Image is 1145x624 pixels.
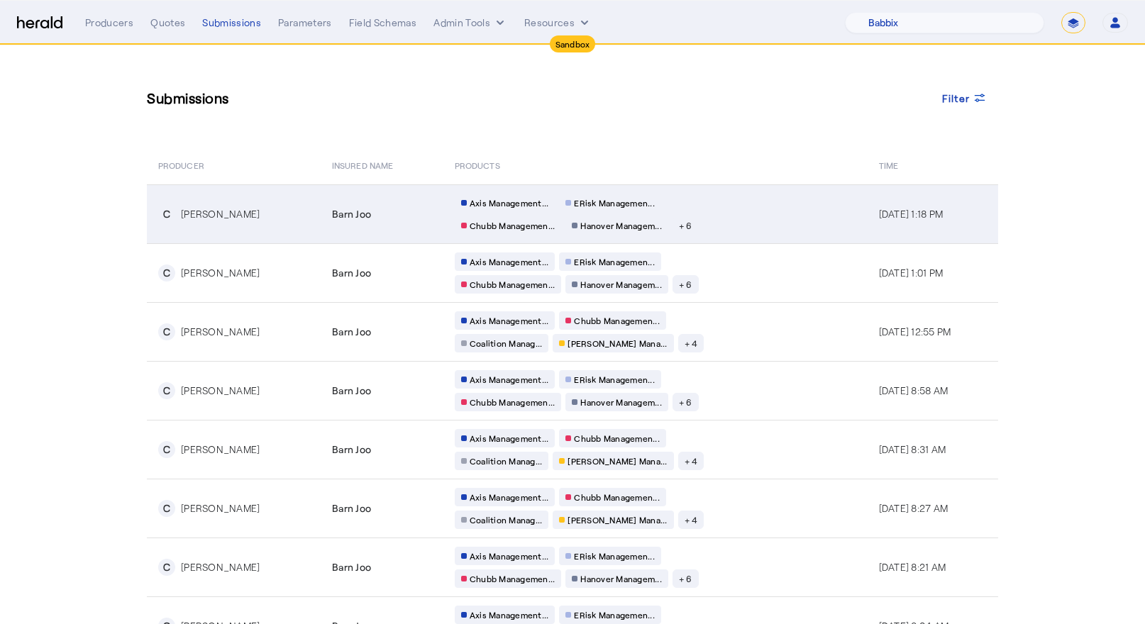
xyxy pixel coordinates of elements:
[147,88,229,108] h3: Submissions
[181,560,260,574] div: [PERSON_NAME]
[158,206,175,223] div: C
[158,500,175,517] div: C
[879,208,944,220] span: [DATE] 1:18 PM
[574,609,655,620] span: ERisk Managemen...
[332,157,393,172] span: Insured Name
[470,433,549,444] span: Axis Management...
[202,16,261,30] div: Submissions
[470,455,543,467] span: Coalition Manag...
[568,455,667,467] span: [PERSON_NAME] Mana...
[470,197,549,208] span: Axis Management...
[158,157,204,172] span: PRODUCER
[332,325,371,339] span: Barn Joo
[574,433,660,444] span: Chubb Managemen...
[181,325,260,339] div: [PERSON_NAME]
[181,207,260,221] div: [PERSON_NAME]
[574,374,655,385] span: ERisk Managemen...
[879,502,948,514] span: [DATE] 8:27 AM
[470,338,543,349] span: Coalition Manag...
[158,382,175,399] div: C
[455,157,500,172] span: PRODUCTS
[568,514,667,525] span: [PERSON_NAME] Mana...
[879,267,944,279] span: [DATE] 1:01 PM
[879,384,948,396] span: [DATE] 8:58 AM
[580,220,662,231] span: Hanover Managem...
[679,279,692,290] span: + 6
[685,455,698,467] span: + 4
[349,16,417,30] div: Field Schemas
[470,573,555,584] span: Chubb Managemen...
[580,573,662,584] span: Hanover Managem...
[550,35,596,52] div: Sandbox
[879,325,951,338] span: [DATE] 12:55 PM
[158,441,175,458] div: C
[685,338,698,349] span: + 4
[879,443,946,455] span: [DATE] 8:31 AM
[158,264,175,282] div: C
[574,315,660,326] span: Chubb Managemen...
[150,16,185,30] div: Quotes
[679,396,692,408] span: + 6
[332,266,371,280] span: Barn Joo
[158,559,175,576] div: C
[685,514,698,525] span: + 4
[181,442,260,457] div: [PERSON_NAME]
[470,220,555,231] span: Chubb Managemen...
[574,491,660,503] span: Chubb Managemen...
[181,266,260,280] div: [PERSON_NAME]
[17,16,62,30] img: Herald Logo
[574,197,655,208] span: ERisk Managemen...
[470,609,549,620] span: Axis Management...
[931,85,999,111] button: Filter
[332,560,371,574] span: Barn Joo
[470,396,555,408] span: Chubb Managemen...
[470,491,549,503] span: Axis Management...
[580,396,662,408] span: Hanover Managem...
[574,550,655,562] span: ERisk Managemen...
[524,16,592,30] button: Resources dropdown menu
[470,550,549,562] span: Axis Management...
[332,384,371,398] span: Barn Joo
[433,16,507,30] button: internal dropdown menu
[332,207,371,221] span: Barn Joo
[679,220,692,231] span: + 6
[332,442,371,457] span: Barn Joo
[181,501,260,516] div: [PERSON_NAME]
[879,561,946,573] span: [DATE] 8:21 AM
[679,573,692,584] span: + 6
[470,374,549,385] span: Axis Management...
[470,315,549,326] span: Axis Management...
[574,256,655,267] span: ERisk Managemen...
[568,338,667,349] span: [PERSON_NAME] Mana...
[85,16,133,30] div: Producers
[158,323,175,340] div: C
[580,279,662,290] span: Hanover Managem...
[332,501,371,516] span: Barn Joo
[470,279,555,290] span: Chubb Managemen...
[470,514,543,525] span: Coalition Manag...
[278,16,332,30] div: Parameters
[942,91,970,106] span: Filter
[879,157,898,172] span: Time
[181,384,260,398] div: [PERSON_NAME]
[470,256,549,267] span: Axis Management...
